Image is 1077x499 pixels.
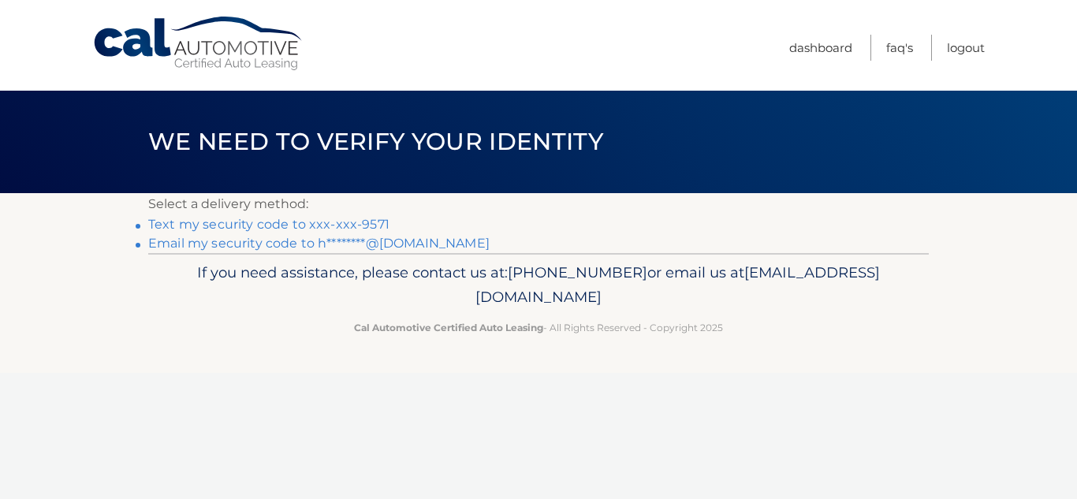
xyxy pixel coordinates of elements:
a: Dashboard [789,35,852,61]
p: - All Rights Reserved - Copyright 2025 [158,319,919,336]
span: [PHONE_NUMBER] [508,263,647,281]
p: If you need assistance, please contact us at: or email us at [158,260,919,311]
p: Select a delivery method: [148,193,929,215]
a: Logout [947,35,985,61]
strong: Cal Automotive Certified Auto Leasing [354,322,543,333]
a: Cal Automotive [92,16,305,72]
a: FAQ's [886,35,913,61]
span: We need to verify your identity [148,127,603,156]
a: Email my security code to h********@[DOMAIN_NAME] [148,236,490,251]
a: Text my security code to xxx-xxx-9571 [148,217,389,232]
